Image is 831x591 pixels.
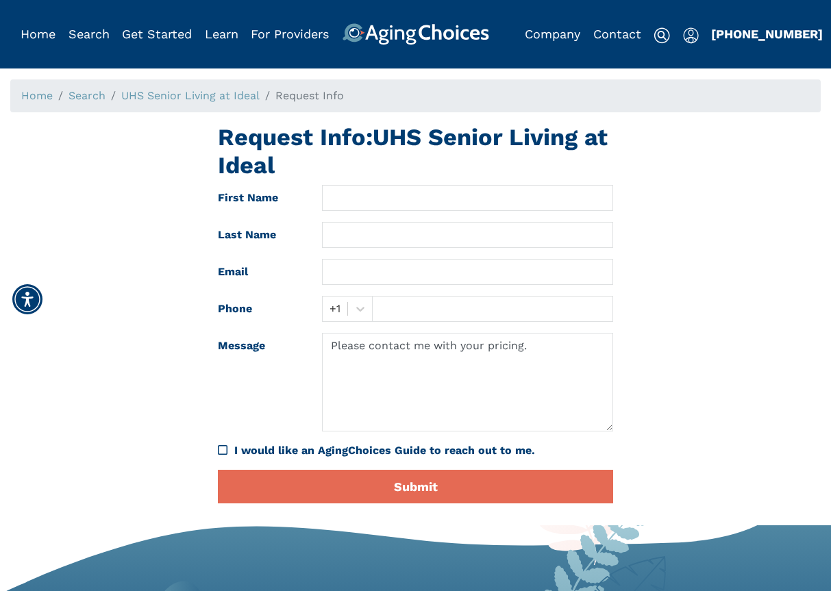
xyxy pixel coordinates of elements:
[208,259,312,285] label: Email
[208,333,312,431] label: Message
[683,23,699,45] div: Popover trigger
[69,23,110,45] div: Popover trigger
[218,470,613,503] button: Submit
[208,296,312,322] label: Phone
[69,89,106,102] a: Search
[218,123,613,179] h1: Request Info: UHS Senior Living at Ideal
[12,284,42,314] div: Accessibility Menu
[10,79,821,112] nav: breadcrumb
[21,27,55,41] a: Home
[251,27,329,41] a: For Providers
[218,442,613,459] div: I would like an AgingChoices Guide to reach out to me.
[654,27,670,44] img: search-icon.svg
[121,89,260,102] a: UHS Senior Living at Ideal
[21,89,53,102] a: Home
[342,23,488,45] img: AgingChoices
[525,27,580,41] a: Company
[683,27,699,44] img: user-icon.svg
[275,89,344,102] span: Request Info
[322,333,613,431] textarea: Please contact me with your pricing.
[711,27,823,41] a: [PHONE_NUMBER]
[69,27,110,41] a: Search
[122,27,192,41] a: Get Started
[593,27,641,41] a: Contact
[205,27,238,41] a: Learn
[208,185,312,211] label: First Name
[234,442,613,459] div: I would like an AgingChoices Guide to reach out to me.
[208,222,312,248] label: Last Name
